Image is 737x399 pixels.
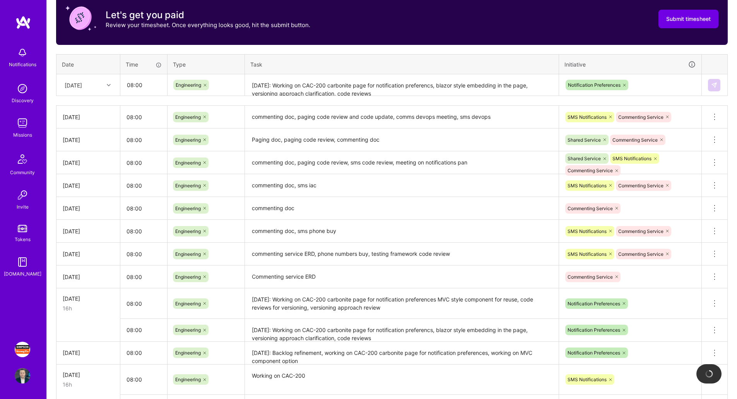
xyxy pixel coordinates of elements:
span: Engineering [175,205,201,211]
span: Notification Preferences [568,350,620,356]
input: HH:MM [120,107,167,127]
input: HH:MM [120,152,167,173]
div: [DOMAIN_NAME] [4,270,41,278]
input: HH:MM [120,320,167,340]
img: guide book [15,254,30,270]
div: 16h [63,304,114,312]
textarea: [DATE]: Working on CAC-200 carbonite page for notification preferencs, blazor style embedding in ... [246,320,558,341]
textarea: commenting doc, paging code review and code update, comms devops meeting, sms devops [246,106,558,128]
input: HH:MM [120,293,167,314]
img: User Avatar [15,368,30,384]
input: HH:MM [120,244,167,264]
a: Simpson Strong-Tie: Full-stack engineering team for Platform [13,342,32,357]
div: [DATE] [63,295,114,303]
div: [DATE] [63,204,114,212]
span: Commenting Service [568,205,613,211]
div: [DATE] [63,273,114,281]
textarea: [DATE]: Working on CAC-200 carbonite page for notification preferences MVC style component for re... [246,289,558,318]
p: Review your timesheet. Once everything looks good, hit the submit button. [106,21,310,29]
div: [DATE] [63,159,114,167]
span: Engineering [175,160,201,166]
textarea: commenting doc [246,198,558,219]
div: [DATE] [63,250,114,258]
img: Invite [15,187,30,203]
input: HH:MM [120,221,167,241]
input: HH:MM [120,198,167,219]
img: discovery [15,81,30,96]
img: loading [705,370,713,378]
span: Engineering [175,183,201,188]
img: Submit [711,82,717,88]
th: Type [168,54,245,74]
div: Initiative [564,60,696,69]
span: Engineering [175,350,201,356]
textarea: commenting doc, sms iac [246,175,558,196]
input: HH:MM [120,342,167,363]
div: Invite [17,203,29,211]
div: Notifications [9,60,36,68]
div: Time [126,60,162,68]
span: Commenting Service [618,183,663,188]
span: Commenting Service [612,137,658,143]
input: HH:MM [121,75,167,95]
img: coin [65,3,96,34]
span: Shared Service [568,156,601,161]
span: Engineering [175,301,201,307]
img: tokens [18,225,27,232]
div: Discovery [12,96,34,104]
textarea: commenting doc, sms phone buy [246,221,558,242]
div: [DATE] [63,136,114,144]
span: Submit timesheet [666,15,711,23]
th: Date [56,54,120,74]
input: HH:MM [120,267,167,287]
a: User Avatar [13,368,32,384]
span: SMS Notifications [568,183,607,188]
button: Submit timesheet [658,10,718,28]
div: [DATE] [63,371,114,379]
div: 16h [63,380,114,389]
span: SMS Notifications [568,377,607,382]
div: [DATE] [63,227,114,235]
h3: Let's get you paid [106,9,310,21]
span: Commenting Service [618,114,663,120]
input: HH:MM [120,369,167,390]
div: [DATE] [63,349,114,357]
span: Engineering [175,251,201,257]
textarea: [DATE]: Backlog refinement, working on CAC-200 carbonite page for notification preferences, worki... [246,342,558,364]
div: null [708,79,721,91]
div: [DATE] [63,113,114,121]
span: SMS Notifications [568,251,607,257]
textarea: Paging doc, paging code review, commenting doc [246,129,558,151]
span: Notification Preferences [568,301,620,307]
div: [DATE] [63,182,114,190]
img: teamwork [15,115,30,131]
span: Shared Service [568,137,601,143]
img: Simpson Strong-Tie: Full-stack engineering team for Platform [15,342,30,357]
div: [DATE] [65,81,82,89]
span: Commenting Service [568,274,613,280]
span: Engineering [175,114,201,120]
span: Engineering [175,327,201,333]
th: Task [245,54,559,74]
span: Engineering [175,137,201,143]
textarea: Working on CAC-200 [246,365,558,394]
span: Engineering [175,274,201,280]
div: Missions [13,131,32,139]
span: Commenting Service [618,228,663,234]
span: SMS Notifications [568,228,607,234]
input: HH:MM [120,130,167,150]
span: Engineering [175,377,201,382]
img: Community [13,150,32,168]
span: Notification Preferences [568,327,620,333]
textarea: commenting service ERD, phone numbers buy, testing framework code review [246,243,558,265]
span: SMS Notifications [568,114,607,120]
img: logo [15,15,31,29]
div: Community [10,168,35,176]
span: Notification Preferences [568,82,621,88]
textarea: Commenting service ERD [246,266,558,288]
span: Commenting Service [568,168,613,173]
i: icon Chevron [107,83,111,87]
input: HH:MM [120,175,167,196]
img: bell [15,45,30,60]
textarea: [DATE]: Working on CAC-200 carbonite page for notification preferencs, blazor style embedding in ... [246,75,558,96]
